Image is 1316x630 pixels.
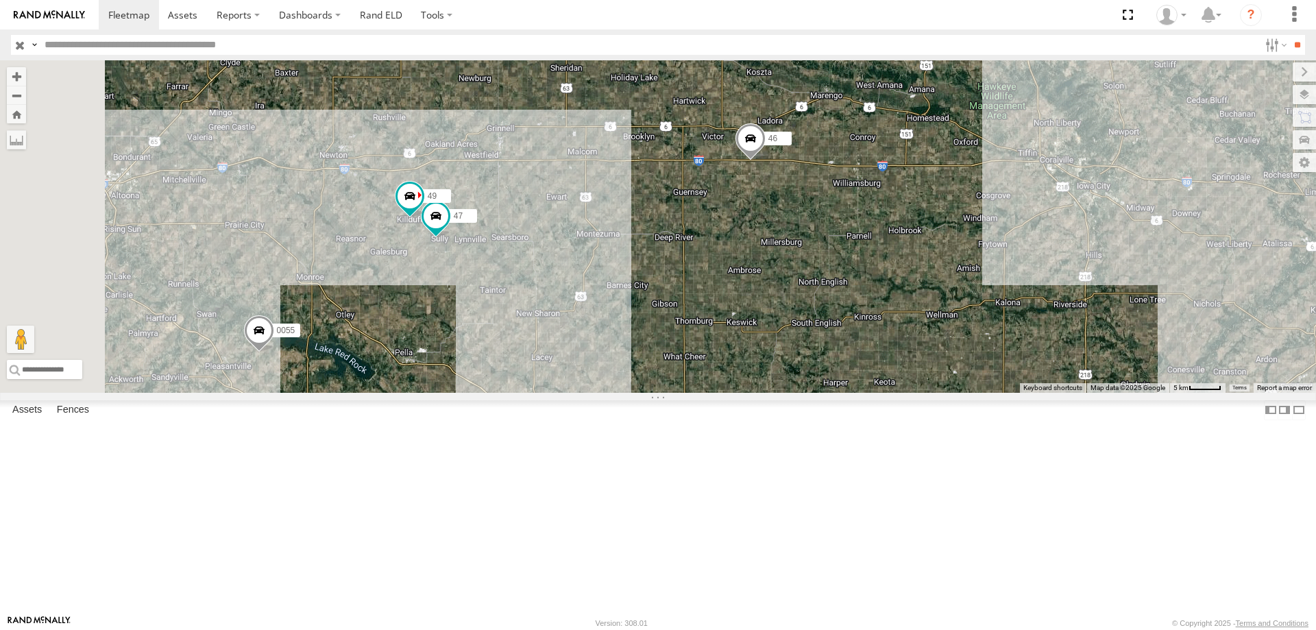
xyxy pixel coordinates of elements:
[1236,619,1308,627] a: Terms and Conditions
[1278,400,1291,420] label: Dock Summary Table to the Right
[428,191,437,201] span: 49
[1023,383,1082,393] button: Keyboard shortcuts
[454,211,463,221] span: 47
[5,400,49,420] label: Assets
[768,133,777,143] span: 46
[1264,400,1278,420] label: Dock Summary Table to the Left
[1260,35,1289,55] label: Search Filter Options
[7,105,26,123] button: Zoom Home
[1232,385,1247,391] a: Terms (opens in new tab)
[1172,619,1308,627] div: © Copyright 2025 -
[7,67,26,86] button: Zoom in
[14,10,85,20] img: rand-logo.svg
[50,400,96,420] label: Fences
[1240,4,1262,26] i: ?
[1169,383,1226,393] button: Map Scale: 5 km per 44 pixels
[1151,5,1191,25] div: Chase Tanke
[8,616,71,630] a: Visit our Website
[277,326,295,335] span: 0055
[29,35,40,55] label: Search Query
[7,130,26,149] label: Measure
[1257,384,1312,391] a: Report a map error
[1173,384,1189,391] span: 5 km
[1090,384,1165,391] span: Map data ©2025 Google
[1292,400,1306,420] label: Hide Summary Table
[7,326,34,353] button: Drag Pegman onto the map to open Street View
[7,86,26,105] button: Zoom out
[1293,153,1316,172] label: Map Settings
[596,619,648,627] div: Version: 308.01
